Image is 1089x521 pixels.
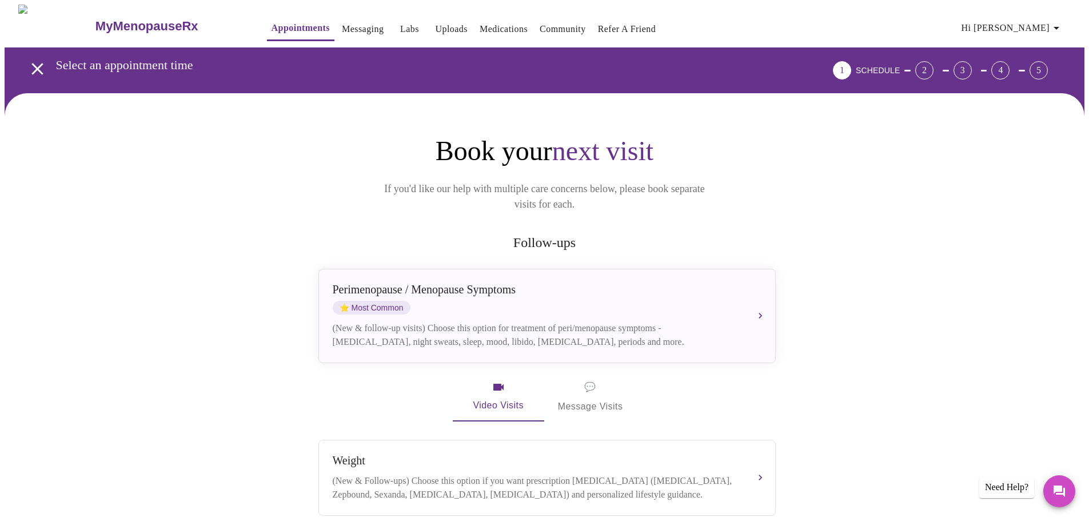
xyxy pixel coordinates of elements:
button: Medications [475,18,532,41]
button: Messaging [337,18,388,41]
a: Medications [480,21,528,37]
div: (New & Follow-ups) Choose this option if you want prescription [MEDICAL_DATA] ([MEDICAL_DATA], Ze... [333,474,739,502]
button: Refer a Friend [593,18,661,41]
button: Appointments [267,17,334,41]
a: Messaging [342,21,384,37]
h2: Follow-ups [316,235,773,250]
button: Community [535,18,591,41]
span: Hi [PERSON_NAME] [962,20,1063,36]
button: Perimenopause / Menopause SymptomsstarMost Common(New & follow-up visits) Choose this option for ... [318,269,776,363]
img: MyMenopauseRx Logo [18,5,94,47]
span: Most Common [333,301,410,315]
h3: Select an appointment time [56,58,769,73]
span: message [584,379,596,395]
a: Appointments [272,20,330,36]
span: Video Visits [466,380,530,413]
button: Hi [PERSON_NAME] [957,17,1068,39]
div: (New & follow-up visits) Choose this option for treatment of peri/menopause symptoms - [MEDICAL_D... [333,321,739,349]
div: 5 [1030,61,1048,79]
div: 2 [915,61,934,79]
span: next visit [552,136,653,166]
div: Weight [333,454,739,467]
h1: Book your [316,134,773,168]
button: Labs [391,18,428,41]
button: Weight(New & Follow-ups) Choose this option if you want prescription [MEDICAL_DATA] ([MEDICAL_DAT... [318,440,776,516]
span: Message Visits [558,379,623,415]
div: Need Help? [979,476,1034,498]
span: star [340,303,349,312]
h3: MyMenopauseRx [95,19,198,34]
p: If you'd like our help with multiple care concerns below, please book separate visits for each. [369,181,721,212]
span: SCHEDULE [856,66,900,75]
div: 3 [954,61,972,79]
div: 4 [991,61,1010,79]
button: Messages [1043,475,1075,507]
div: 1 [833,61,851,79]
a: Uploads [435,21,468,37]
a: Labs [400,21,419,37]
button: open drawer [21,52,54,86]
a: MyMenopauseRx [94,6,244,46]
button: Uploads [430,18,472,41]
a: Refer a Friend [598,21,656,37]
div: Perimenopause / Menopause Symptoms [333,283,739,296]
a: Community [540,21,586,37]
